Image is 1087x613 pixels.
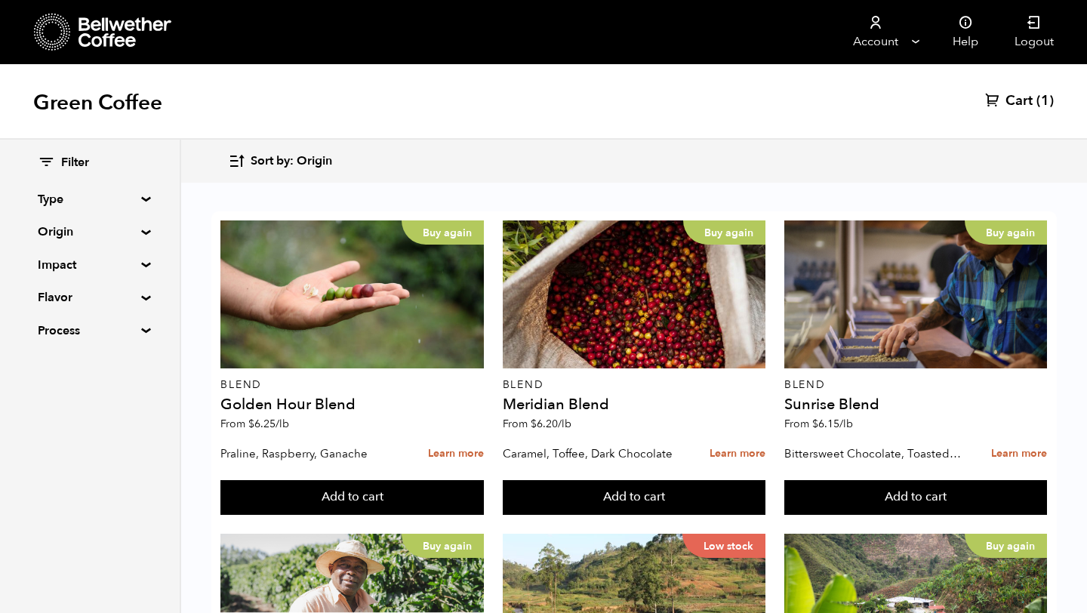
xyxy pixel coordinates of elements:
p: Blend [784,380,1047,390]
h4: Meridian Blend [503,397,765,412]
p: Buy again [683,220,765,245]
p: Blend [503,380,765,390]
bdi: 6.15 [812,417,853,431]
button: Add to cart [784,480,1047,515]
span: $ [248,417,254,431]
bdi: 6.20 [531,417,571,431]
a: Learn more [991,438,1047,470]
summary: Process [38,322,142,340]
a: Learn more [710,438,765,470]
span: Sort by: Origin [251,153,332,170]
p: Bittersweet Chocolate, Toasted Marshmallow, Candied Orange, Praline [784,442,963,465]
h4: Golden Hour Blend [220,397,483,412]
span: $ [531,417,537,431]
span: $ [812,417,818,431]
a: Learn more [428,438,484,470]
summary: Type [38,190,142,208]
span: /lb [839,417,853,431]
summary: Impact [38,256,142,274]
p: Praline, Raspberry, Ganache [220,442,399,465]
button: Sort by: Origin [228,143,332,179]
p: Caramel, Toffee, Dark Chocolate [503,442,682,465]
a: Buy again [503,220,765,368]
button: Add to cart [220,480,483,515]
span: (1) [1036,92,1054,110]
span: From [220,417,289,431]
h4: Sunrise Blend [784,397,1047,412]
a: Buy again [220,220,483,368]
summary: Origin [38,223,142,241]
p: Buy again [402,534,484,558]
span: From [503,417,571,431]
bdi: 6.25 [248,417,289,431]
p: Buy again [965,534,1047,558]
span: Cart [1005,92,1033,110]
h1: Green Coffee [33,89,162,116]
p: Low stock [682,534,765,558]
p: Buy again [402,220,484,245]
span: /lb [558,417,571,431]
button: Add to cart [503,480,765,515]
span: From [784,417,853,431]
span: /lb [276,417,289,431]
p: Buy again [965,220,1047,245]
summary: Flavor [38,288,142,306]
a: Buy again [784,220,1047,368]
span: Filter [61,155,89,171]
a: Cart (1) [985,92,1054,110]
p: Blend [220,380,483,390]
